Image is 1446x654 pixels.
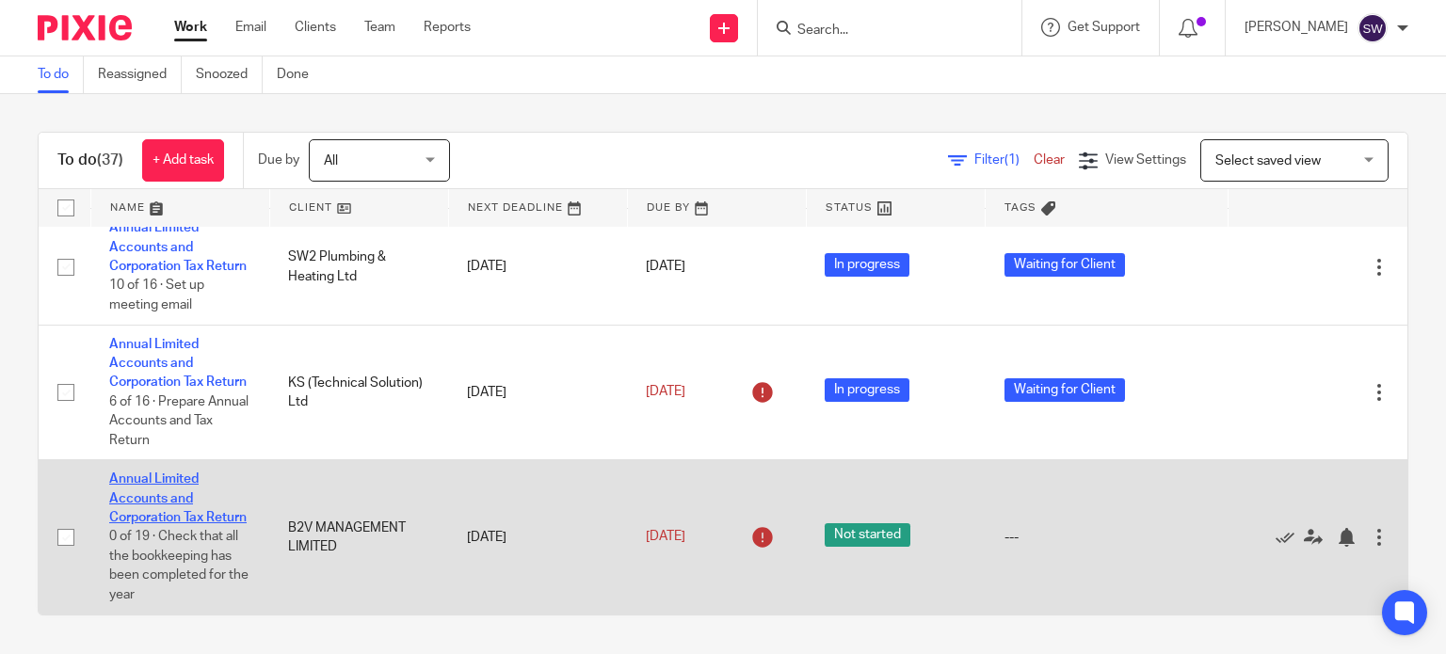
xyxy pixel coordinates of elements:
td: [DATE] [448,325,627,460]
span: Get Support [1068,21,1140,34]
a: + Add task [142,139,224,182]
a: Annual Limited Accounts and Corporation Tax Return [109,338,247,390]
span: Select saved view [1215,154,1321,167]
img: Pixie [38,15,132,40]
a: Annual Limited Accounts and Corporation Tax Return [109,221,247,273]
td: KS (Technical Solution) Ltd [269,325,448,460]
div: --- [1004,528,1210,547]
p: [PERSON_NAME] [1245,18,1348,37]
span: View Settings [1105,153,1186,167]
a: Email [235,18,266,37]
span: [DATE] [646,386,685,399]
td: B2V MANAGEMENT LIMITED [269,460,448,614]
a: To do [38,56,84,93]
a: Team [364,18,395,37]
span: (1) [1004,153,1020,167]
a: Mark as done [1276,528,1304,547]
a: Clients [295,18,336,37]
span: In progress [825,378,909,402]
span: [DATE] [646,531,685,544]
a: Work [174,18,207,37]
a: Reassigned [98,56,182,93]
span: Waiting for Client [1004,253,1125,277]
span: All [324,154,338,167]
td: SW2 Plumbing & Heating Ltd [269,209,448,325]
a: Snoozed [196,56,263,93]
span: Waiting for Client [1004,378,1125,402]
span: 0 of 19 · Check that all the bookkeeping has been completed for the year [109,530,249,601]
a: Done [277,56,323,93]
span: 10 of 16 · Set up meeting email [109,279,204,312]
p: Due by [258,151,299,169]
a: Clear [1034,153,1065,167]
span: Tags [1004,202,1036,213]
a: Reports [424,18,471,37]
td: [DATE] [448,460,627,614]
img: svg%3E [1358,13,1388,43]
a: Annual Limited Accounts and Corporation Tax Return [109,472,247,524]
span: In progress [825,253,909,277]
span: [DATE] [646,260,685,273]
h1: To do [57,151,123,170]
span: Filter [974,153,1034,167]
span: 6 of 16 · Prepare Annual Accounts and Tax Return [109,395,249,447]
input: Search [795,23,965,40]
span: (37) [97,152,123,167]
span: Not started [825,523,910,547]
td: [DATE] [448,209,627,325]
